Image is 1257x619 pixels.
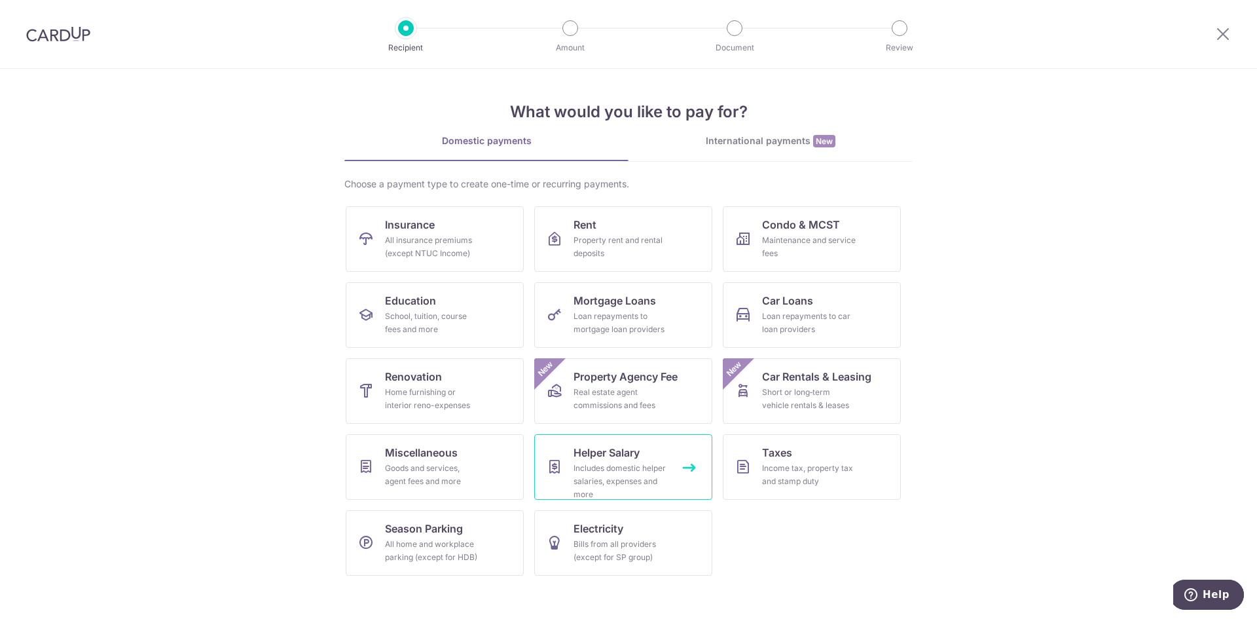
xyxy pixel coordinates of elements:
iframe: Opens a widget where you can find more information [1173,580,1244,612]
a: ElectricityBills from all providers (except for SP group) [534,510,712,576]
span: Education [385,293,436,309]
span: Condo & MCST [762,217,840,233]
div: Loan repayments to mortgage loan providers [574,310,668,336]
a: MiscellaneousGoods and services, agent fees and more [346,434,524,500]
div: Home furnishing or interior reno-expenses [385,386,479,412]
a: Season ParkingAll home and workplace parking (except for HDB) [346,510,524,576]
a: InsuranceAll insurance premiums (except NTUC Income) [346,206,524,272]
span: Season Parking [385,521,463,536]
div: School, tuition, course fees and more [385,310,479,336]
a: TaxesIncome tax, property tax and stamp duty [723,434,901,500]
h4: What would you like to pay for? [344,100,913,124]
a: RentProperty rent and rental deposits [534,206,712,272]
p: Amount [522,41,619,54]
span: Insurance [385,217,435,233]
a: EducationSchool, tuition, course fees and more [346,282,524,348]
div: Maintenance and service fees [762,234,856,260]
span: Rent [574,217,596,233]
span: Renovation [385,369,442,385]
span: New [535,358,556,380]
span: Property Agency Fee [574,369,678,385]
span: Help [29,9,56,21]
div: Loan repayments to car loan providers [762,310,856,336]
img: CardUp [26,26,90,42]
span: Mortgage Loans [574,293,656,309]
a: Car LoansLoan repayments to car loan providers [723,282,901,348]
span: Car Rentals & Leasing [762,369,871,385]
div: Includes domestic helper salaries, expenses and more [574,462,668,501]
a: Car Rentals & LeasingShort or long‑term vehicle rentals & leasesNew [723,358,901,424]
a: RenovationHome furnishing or interior reno-expenses [346,358,524,424]
p: Document [686,41,783,54]
div: Short or long‑term vehicle rentals & leases [762,386,856,412]
div: Domestic payments [344,134,628,147]
p: Review [851,41,948,54]
span: Car Loans [762,293,813,309]
a: Condo & MCSTMaintenance and service fees [723,206,901,272]
p: Recipient [357,41,454,54]
div: All insurance premiums (except NTUC Income) [385,234,479,260]
span: Electricity [574,521,623,536]
div: All home and workplace parking (except for HDB) [385,538,479,564]
div: Property rent and rental deposits [574,234,668,260]
span: Miscellaneous [385,445,458,460]
div: Goods and services, agent fees and more [385,462,479,488]
div: Bills from all providers (except for SP group) [574,538,668,564]
div: International payments [628,134,913,148]
span: New [723,358,745,380]
span: New [813,135,835,147]
a: Mortgage LoansLoan repayments to mortgage loan providers [534,282,712,348]
div: Choose a payment type to create one-time or recurring payments. [344,178,913,191]
span: Helper Salary [574,445,640,460]
div: Income tax, property tax and stamp duty [762,462,856,488]
a: Helper SalaryIncludes domestic helper salaries, expenses and more [534,434,712,500]
span: Taxes [762,445,792,460]
div: Real estate agent commissions and fees [574,386,668,412]
a: Property Agency FeeReal estate agent commissions and feesNew [534,358,712,424]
